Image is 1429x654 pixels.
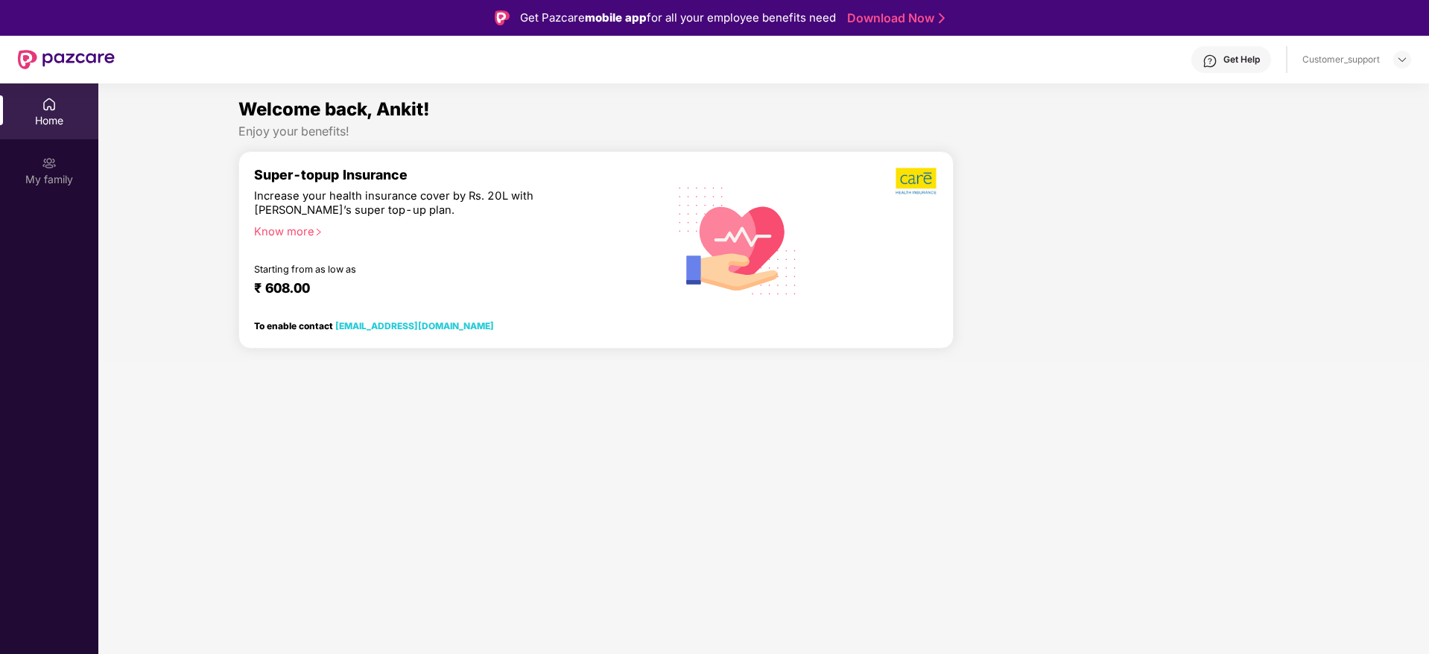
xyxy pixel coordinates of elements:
[1302,54,1380,66] div: Customer_support
[939,10,945,26] img: Stroke
[1223,54,1260,66] div: Get Help
[1396,54,1408,66] img: svg+xml;base64,PHN2ZyBpZD0iRHJvcGRvd24tMzJ4MzIiIHhtbG5zPSJodHRwOi8vd3d3LnczLm9yZy8yMDAwL3N2ZyIgd2...
[495,10,510,25] img: Logo
[585,10,647,25] strong: mobile app
[1203,54,1217,69] img: svg+xml;base64,PHN2ZyBpZD0iSGVscC0zMngzMiIgeG1sbnM9Imh0dHA6Ly93d3cudzMub3JnLzIwMDAvc3ZnIiB3aWR0aD...
[18,50,115,69] img: New Pazcare Logo
[520,9,836,27] div: Get Pazcare for all your employee benefits need
[847,10,940,26] a: Download Now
